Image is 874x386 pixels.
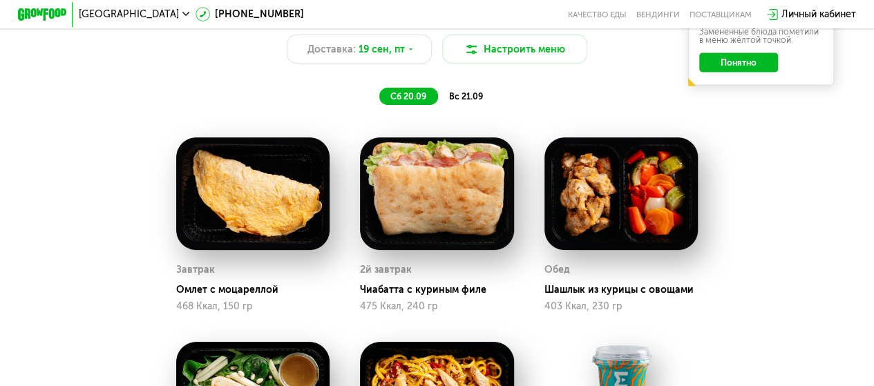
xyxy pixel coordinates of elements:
div: 468 Ккал, 150 гр [176,301,330,312]
span: вс 21.09 [449,91,483,102]
a: Вендинги [636,10,680,19]
a: [PHONE_NUMBER] [196,7,304,21]
div: Личный кабинет [781,7,856,21]
button: Понятно [699,52,777,72]
span: [GEOGRAPHIC_DATA] [79,10,179,19]
span: 19 сен, пт [359,42,405,57]
div: 2й завтрак [360,261,412,279]
div: Завтрак [176,261,215,279]
span: сб 20.09 [390,91,426,102]
div: поставщикам [690,10,752,19]
div: Обед [544,261,570,279]
div: 475 Ккал, 240 гр [360,301,514,312]
div: Омлет с моцареллой [176,284,340,296]
div: Заменённые блюда пометили в меню жёлтой точкой. [699,28,823,45]
div: 403 Ккал, 230 гр [544,301,699,312]
a: Качество еды [568,10,627,19]
div: Чиабатта с куриным филе [360,284,524,296]
div: Шашлык из курицы с овощами [544,284,708,296]
button: Настроить меню [442,35,588,64]
span: Доставка: [307,42,356,57]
